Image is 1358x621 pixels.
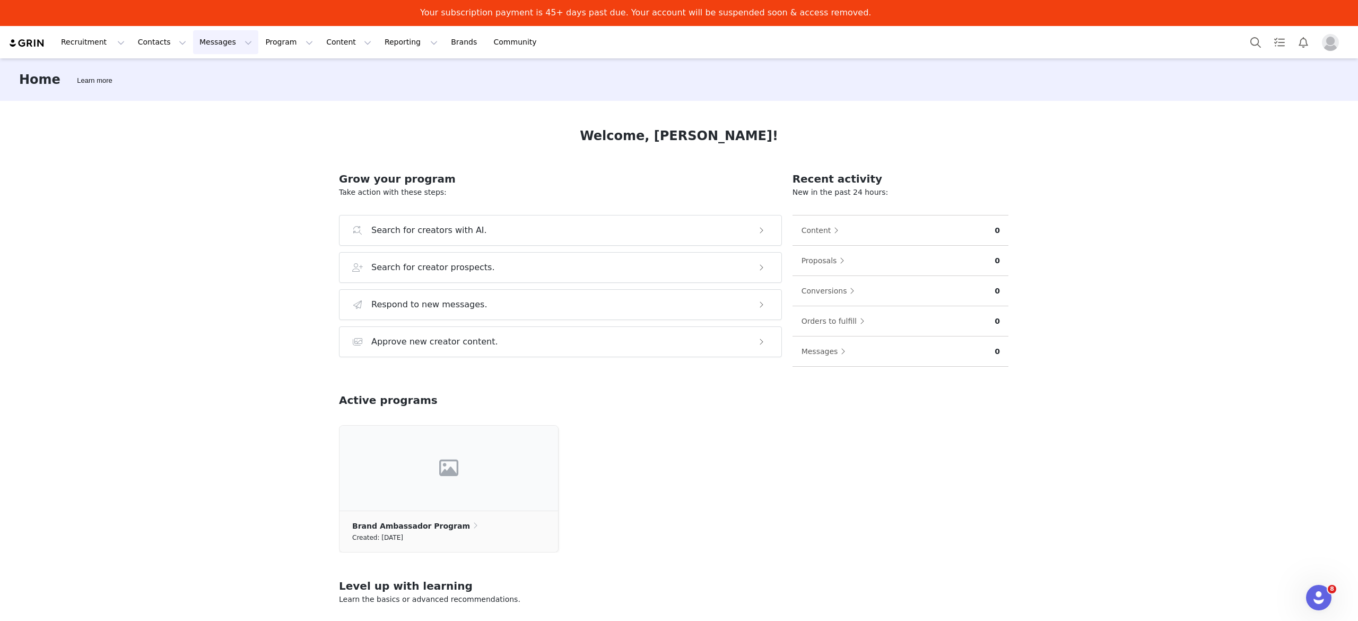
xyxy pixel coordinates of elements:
[1306,585,1331,610] iframe: Intercom live chat
[339,326,782,357] button: Approve new creator content.
[352,520,470,532] p: Brand Ambassador Program
[371,335,498,348] h3: Approve new creator content.
[339,171,782,187] h2: Grow your program
[995,346,1000,357] p: 0
[1322,34,1339,51] img: placeholder-profile.jpg
[801,343,851,360] button: Messages
[19,70,60,89] h3: Home
[1316,34,1350,51] button: Profile
[8,38,46,48] img: grin logo
[1244,30,1267,54] button: Search
[132,30,193,54] button: Contacts
[378,30,444,54] button: Reporting
[55,30,131,54] button: Recruitment
[339,578,1019,594] h2: Level up with learning
[371,224,487,237] h3: Search for creators with AI.
[339,392,438,408] h2: Active programs
[420,7,871,18] div: Your subscription payment is 45+ days past due. Your account will be suspended soon & access remo...
[580,126,778,145] h1: Welcome, [PERSON_NAME]!
[995,225,1000,236] p: 0
[801,313,870,330] button: Orders to fulfill
[793,187,1008,198] p: New in the past 24 hours:
[371,298,488,311] h3: Respond to new messages.
[801,282,860,299] button: Conversions
[445,30,486,54] a: Brands
[339,594,1019,605] p: Learn the basics or advanced recommendations.
[801,222,845,239] button: Content
[339,289,782,320] button: Respond to new messages.
[793,171,1008,187] h2: Recent activity
[801,252,850,269] button: Proposals
[193,30,258,54] button: Messages
[352,532,403,544] small: Created: [DATE]
[320,30,378,54] button: Content
[339,252,782,283] button: Search for creator prospects.
[1292,30,1315,54] button: Notifications
[995,255,1000,266] p: 0
[1328,585,1336,593] span: 8
[371,261,495,274] h3: Search for creator prospects.
[488,30,548,54] a: Community
[995,286,1000,297] p: 0
[339,187,782,198] p: Take action with these steps:
[259,30,319,54] button: Program
[339,215,782,246] button: Search for creators with AI.
[420,24,480,36] a: Pay Invoices
[75,75,114,85] div: Tooltip anchor
[1268,30,1291,54] a: Tasks
[995,316,1000,327] p: 0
